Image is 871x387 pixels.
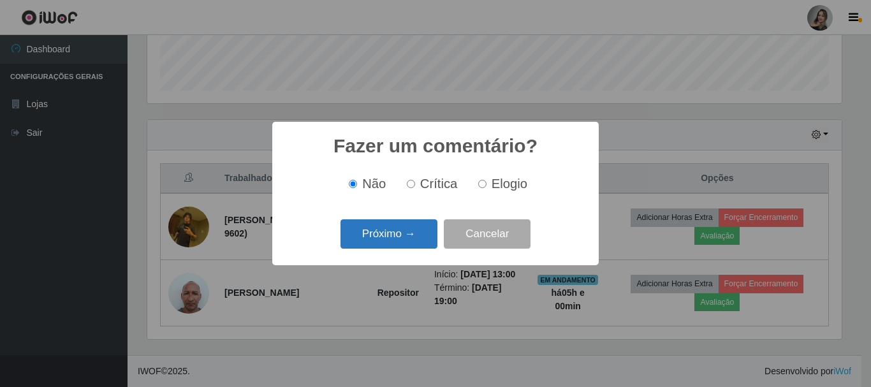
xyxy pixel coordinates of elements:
[492,177,527,191] span: Elogio
[349,180,357,188] input: Não
[420,177,458,191] span: Crítica
[333,135,538,157] h2: Fazer um comentário?
[407,180,415,188] input: Crítica
[478,180,487,188] input: Elogio
[340,219,437,249] button: Próximo →
[362,177,386,191] span: Não
[444,219,531,249] button: Cancelar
